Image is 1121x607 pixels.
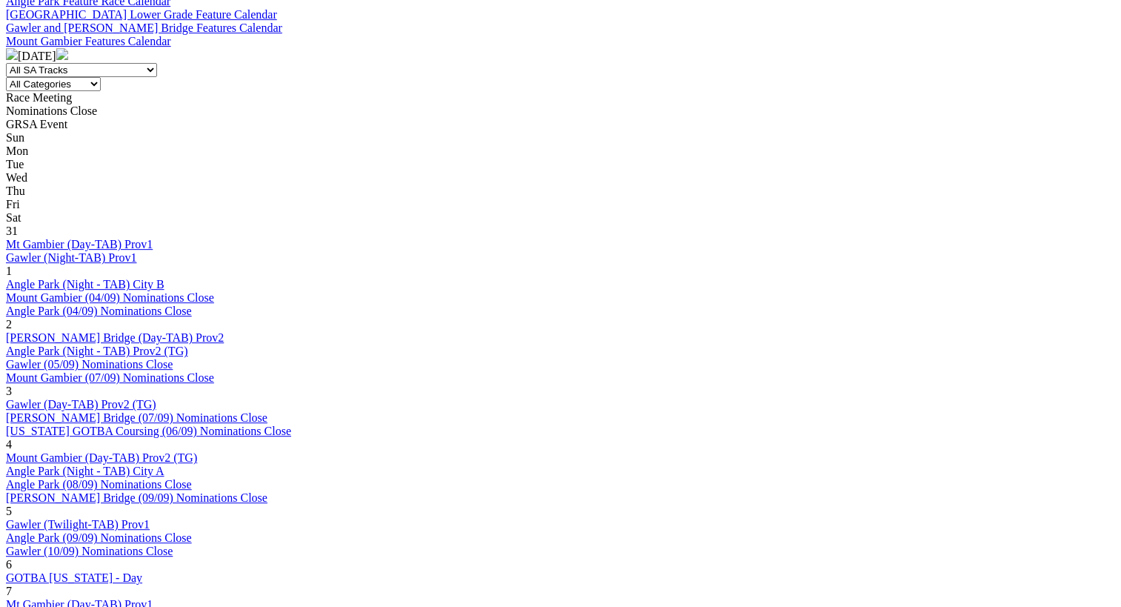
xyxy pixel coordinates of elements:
a: Angle Park (04/09) Nominations Close [6,305,192,317]
a: [US_STATE] GOTBA Coursing (06/09) Nominations Close [6,425,291,437]
a: Angle Park (08/09) Nominations Close [6,478,192,491]
a: Gawler (05/09) Nominations Close [6,358,173,371]
a: Gawler (Day-TAB) Prov2 (TG) [6,398,156,411]
a: Angle Park (Night - TAB) City A [6,465,164,477]
a: Gawler (10/09) Nominations Close [6,545,173,557]
div: Sat [6,211,1115,225]
span: 5 [6,505,12,517]
div: Thu [6,185,1115,198]
img: chevron-left-pager-white.svg [6,48,18,60]
a: Mount Gambier (04/09) Nominations Close [6,291,214,304]
span: 6 [6,558,12,571]
span: 31 [6,225,18,237]
a: Angle Park (09/09) Nominations Close [6,531,192,544]
div: Sun [6,131,1115,145]
span: 2 [6,318,12,331]
div: [DATE] [6,48,1115,63]
div: Mon [6,145,1115,158]
a: Mount Gambier (Day-TAB) Prov2 (TG) [6,451,197,464]
a: Mount Gambier (07/09) Nominations Close [6,371,214,384]
div: Race Meeting [6,91,1115,105]
a: Gawler (Night-TAB) Prov1 [6,251,136,264]
span: 7 [6,585,12,597]
img: chevron-right-pager-white.svg [56,48,68,60]
a: GOTBA [US_STATE] - Day [6,571,142,584]
span: 3 [6,385,12,397]
span: 4 [6,438,12,451]
div: Nominations Close [6,105,1115,118]
a: [PERSON_NAME] Bridge (07/09) Nominations Close [6,411,267,424]
a: Mount Gambier Features Calendar [6,35,171,47]
a: [GEOGRAPHIC_DATA] Lower Grade Feature Calendar [6,8,277,21]
div: GRSA Event [6,118,1115,131]
div: Tue [6,158,1115,171]
a: [PERSON_NAME] Bridge (Day-TAB) Prov2 [6,331,224,344]
div: Fri [6,198,1115,211]
a: Gawler and [PERSON_NAME] Bridge Features Calendar [6,21,282,34]
div: Wed [6,171,1115,185]
a: [PERSON_NAME] Bridge (09/09) Nominations Close [6,491,267,504]
a: Angle Park (Night - TAB) Prov2 (TG) [6,345,188,357]
a: Gawler (Twilight-TAB) Prov1 [6,518,150,531]
span: 1 [6,265,12,277]
a: Angle Park (Night - TAB) City B [6,278,164,291]
a: Mt Gambier (Day-TAB) Prov1 [6,238,153,251]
